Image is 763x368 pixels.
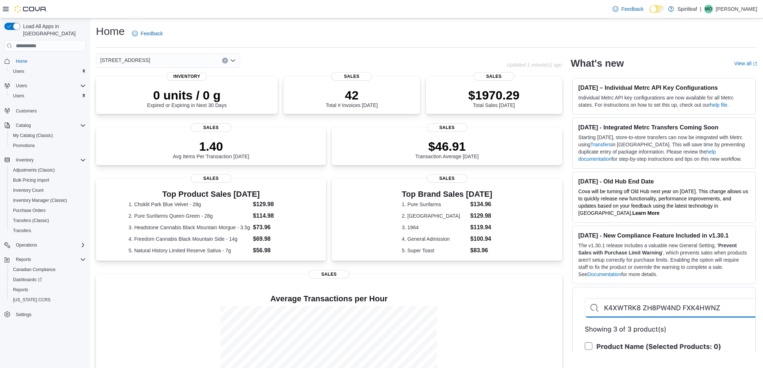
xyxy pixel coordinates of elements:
[1,254,89,265] button: Reports
[173,139,249,159] div: Avg Items Per Transaction [DATE]
[13,107,40,115] a: Customers
[141,30,163,37] span: Feedback
[470,235,492,243] dd: $100.94
[10,206,49,215] a: Purchase Orders
[10,296,53,304] a: [US_STATE] CCRS
[10,275,45,284] a: Dashboards
[16,123,31,128] span: Catalog
[10,226,86,235] span: Transfers
[1,81,89,91] button: Users
[129,190,294,199] h3: Top Product Sales [DATE]
[309,270,349,279] span: Sales
[427,123,467,132] span: Sales
[13,241,40,249] button: Operations
[10,226,34,235] a: Transfers
[10,92,86,100] span: Users
[10,186,47,195] a: Inventory Count
[402,190,492,199] h3: Top Brand Sales [DATE]
[1,155,89,165] button: Inventory
[10,275,86,284] span: Dashboards
[13,57,86,66] span: Home
[10,285,86,294] span: Reports
[13,121,34,130] button: Catalog
[578,134,750,163] p: Starting [DATE], store-to-store transfers can now be integrated with Metrc using in [GEOGRAPHIC_D...
[13,198,67,203] span: Inventory Manager (Classic)
[326,88,378,102] p: 42
[470,200,492,209] dd: $134.96
[222,58,228,63] button: Clear input
[191,174,231,183] span: Sales
[10,285,31,294] a: Reports
[147,88,227,108] div: Expired or Expiring in Next 30 Days
[710,102,727,108] a: help file
[402,212,467,220] dt: 2. [GEOGRAPHIC_DATA]
[704,5,713,13] div: Michelle O
[13,241,86,249] span: Operations
[7,195,89,205] button: Inventory Manager (Classic)
[13,310,86,319] span: Settings
[402,247,467,254] dt: 5. Super Toast
[13,167,55,173] span: Adjustments (Classic)
[7,165,89,175] button: Adjustments (Classic)
[13,277,42,283] span: Dashboards
[16,83,27,89] span: Users
[13,121,86,130] span: Catalog
[590,142,612,147] a: Transfers
[716,5,757,13] p: [PERSON_NAME]
[13,81,86,90] span: Users
[13,255,34,264] button: Reports
[10,131,56,140] a: My Catalog (Classic)
[16,242,37,248] span: Operations
[468,88,520,108] div: Total Sales [DATE]
[470,246,492,255] dd: $83.96
[16,58,27,64] span: Home
[253,212,294,220] dd: $114.98
[578,189,748,216] span: Cova will be turning off Old Hub next year on [DATE]. This change allows us to quickly release ne...
[13,68,24,74] span: Users
[7,91,89,101] button: Users
[10,296,86,304] span: Washington CCRS
[571,58,624,69] h2: What's new
[129,201,250,208] dt: 1. Choklit Park Blue Velvet - 28g
[13,156,36,164] button: Inventory
[326,88,378,108] div: Total # Invoices [DATE]
[578,232,750,239] h3: [DATE] - New Compliance Feature Included in v1.30.1
[20,23,86,37] span: Load All Apps in [GEOGRAPHIC_DATA]
[578,124,750,131] h3: [DATE] - Integrated Metrc Transfers Coming Soon
[610,2,646,16] a: Feedback
[649,5,665,13] input: Dark Mode
[415,139,479,159] div: Transaction Average [DATE]
[16,157,34,163] span: Inventory
[10,216,52,225] a: Transfers (Classic)
[167,72,207,81] span: Inventory
[7,130,89,141] button: My Catalog (Classic)
[10,67,86,76] span: Users
[96,24,125,39] h1: Home
[700,5,701,13] p: |
[10,67,27,76] a: Users
[129,212,250,220] dt: 2. Pure Sunfarms Queen Green - 28g
[470,223,492,232] dd: $119.94
[13,57,30,66] a: Home
[470,212,492,220] dd: $129.98
[13,297,50,303] span: [US_STATE] CCRS
[13,156,86,164] span: Inventory
[10,131,86,140] span: My Catalog (Classic)
[13,187,44,193] span: Inventory Count
[102,294,556,303] h4: Average Transactions per Hour
[578,242,750,278] p: The v1.30.1 release includes a valuable new General Setting, ' ', which prevents sales when produ...
[129,247,250,254] dt: 5. Natural History Limited Reserve Sativa - 7g
[253,223,294,232] dd: $73.96
[16,108,37,114] span: Customers
[10,196,86,205] span: Inventory Manager (Classic)
[578,84,750,91] h3: [DATE] – Individual Metrc API Key Configurations
[402,235,467,243] dt: 4. General Admission
[7,275,89,285] a: Dashboards
[13,310,34,319] a: Settings
[734,61,757,66] a: View allExternal link
[191,123,231,132] span: Sales
[402,224,467,231] dt: 3. 1964
[13,208,46,213] span: Purchase Orders
[100,56,150,65] span: [STREET_ADDRESS]
[507,62,562,68] p: Updated 1 minute(s) ago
